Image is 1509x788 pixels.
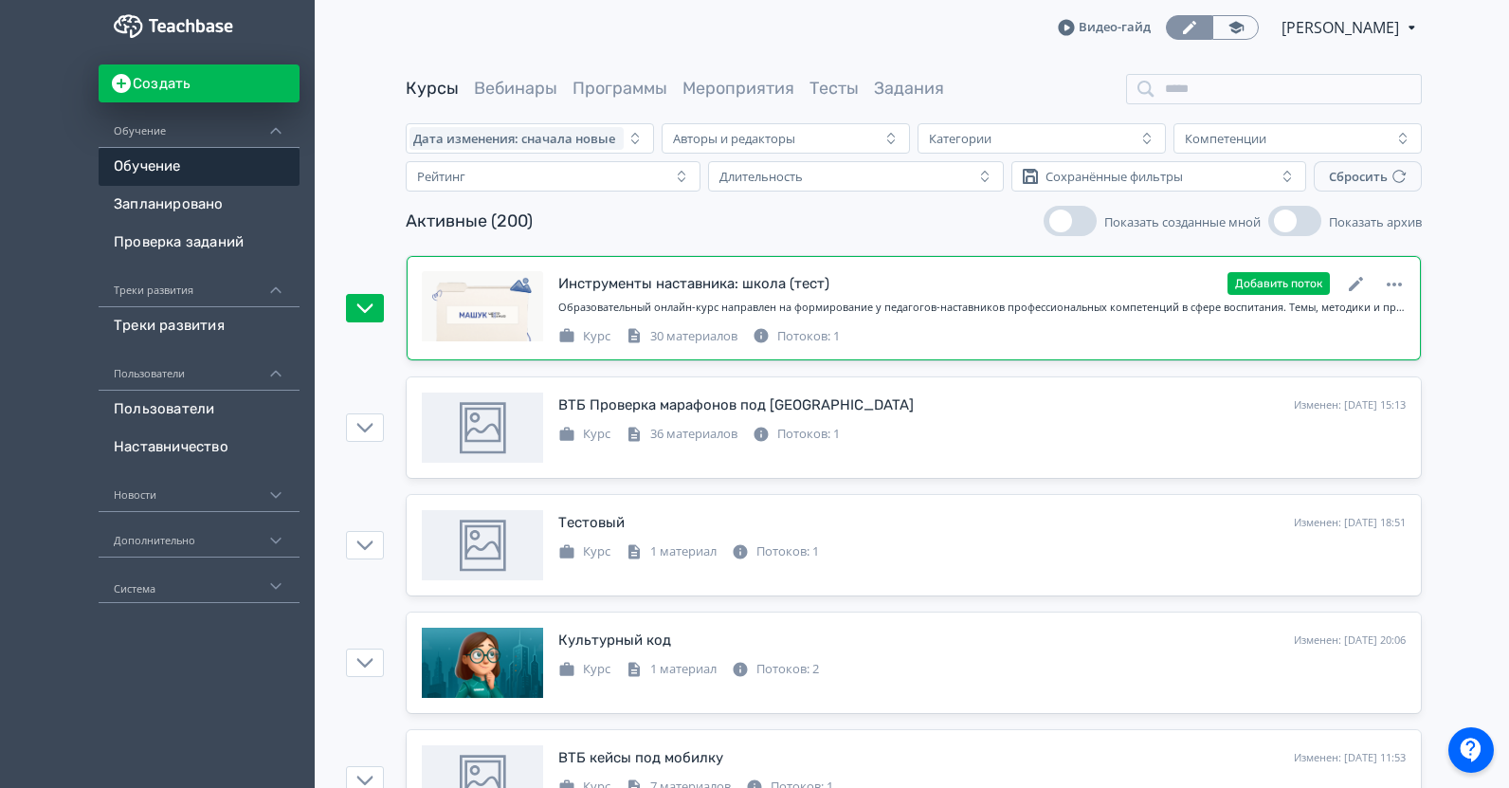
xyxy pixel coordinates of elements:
div: Обучение [99,102,300,148]
button: Категории [918,123,1166,154]
div: Курс [558,660,610,679]
button: Добавить поток [1227,272,1330,295]
span: Виктория Коротун [1282,16,1402,39]
div: Категории [929,131,991,146]
div: 1 материал [626,660,717,679]
a: Наставничество [99,429,300,467]
button: Рейтинг [406,161,700,192]
div: Новости [99,467,300,512]
div: Дополнительно [99,512,300,558]
a: Мероприятия [682,78,794,99]
div: 36 материалов [626,425,737,444]
div: Потоков: 1 [753,425,840,444]
a: Тесты [809,78,859,99]
a: Треки развития [99,307,300,345]
button: Создать [99,64,300,102]
a: Задания [874,78,944,99]
div: Курс [558,327,610,346]
a: Пользователи [99,391,300,429]
a: Программы [573,78,667,99]
div: Потоков: 2 [732,660,819,679]
button: Дата изменения: сначала новые [406,123,654,154]
div: Активные (200) [406,209,533,234]
a: Запланировано [99,186,300,224]
div: Изменен: [DATE] 18:51 [1294,515,1406,531]
div: Курс [558,542,610,561]
span: Показать архив [1329,213,1422,230]
div: Сохранённые фильтры [1045,169,1183,184]
button: Сбросить [1314,161,1422,192]
div: Пользователи [99,345,300,391]
div: Компетенции [1185,131,1266,146]
a: Вебинары [474,78,557,99]
button: Длительность [708,161,1003,192]
span: Дата изменения: сначала новые [413,131,615,146]
div: ВТБ Проверка марафонов под мобилку [558,394,914,416]
button: Авторы и редакторы [662,123,910,154]
div: Культурный код [558,630,671,651]
div: 30 материалов [626,327,737,346]
div: Система [99,558,300,603]
span: Показать созданные мной [1104,213,1261,230]
div: Треки развития [99,262,300,307]
div: Рейтинг [417,169,465,184]
div: Изменен: [DATE] 20:06 [1294,632,1406,649]
div: Изменен: [DATE] 15:13 [1294,397,1406,413]
div: ВТБ кейсы под мобилку [558,747,723,769]
a: Видео-гайд [1058,18,1151,37]
a: Курсы [406,78,459,99]
button: Сохранённые фильтры [1011,161,1306,192]
div: Изменен: [DATE] 11:53 [1294,750,1406,766]
div: Длительность [719,169,803,184]
button: Компетенции [1173,123,1422,154]
a: Обучение [99,148,300,186]
a: Переключиться в режим ученика [1212,15,1259,40]
div: Курс [558,425,610,444]
div: Потоков: 1 [753,327,840,346]
div: Потоков: 1 [732,542,819,561]
a: Проверка заданий [99,224,300,262]
div: Образовательный онлайн-курс направлен на формирование у педагогов-наставников профессиональных ко... [558,300,1406,316]
div: Инструменты наставника: школа (тест) [558,273,829,295]
div: Тестовый [558,512,625,534]
div: 1 материал [626,542,717,561]
div: Авторы и редакторы [673,131,795,146]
